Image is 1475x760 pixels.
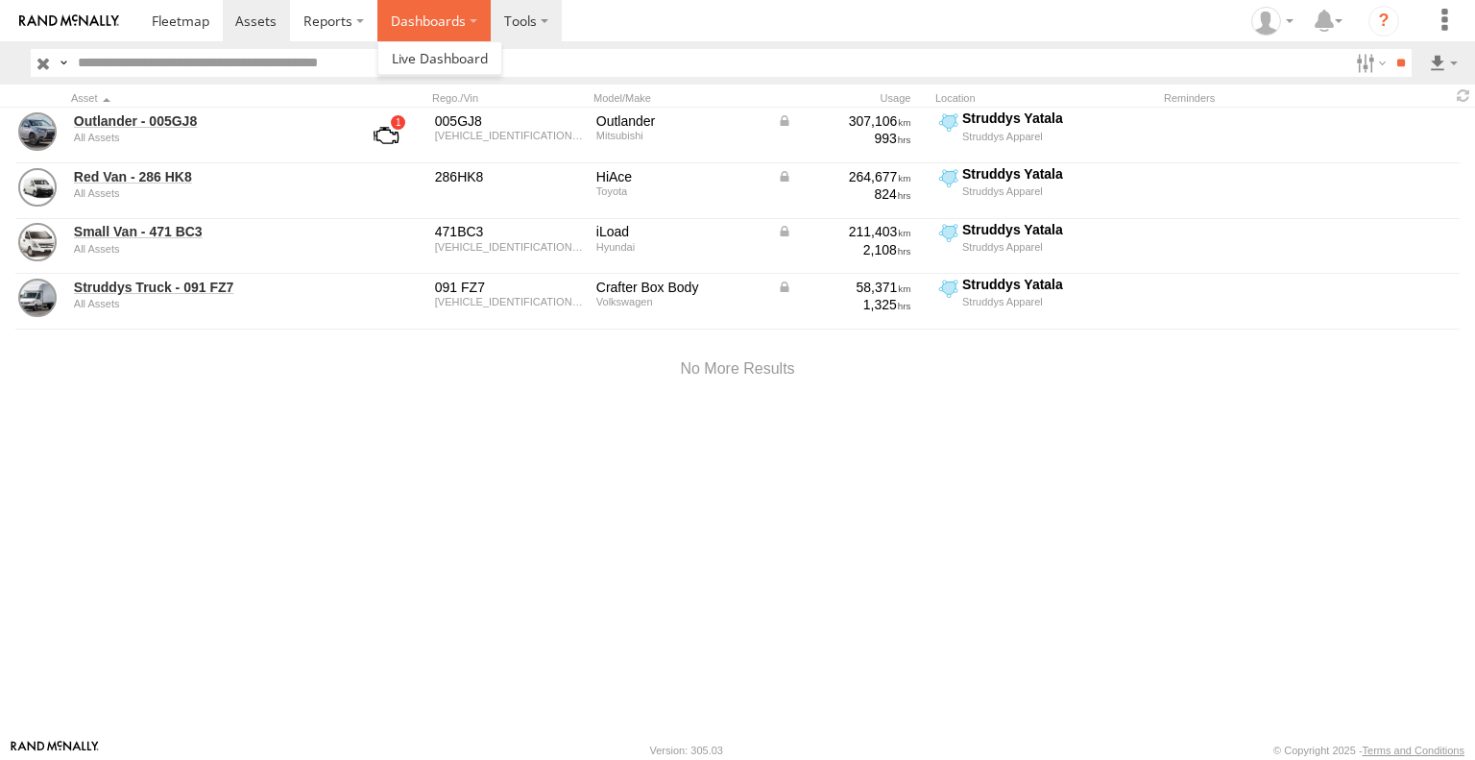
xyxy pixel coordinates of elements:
div: Struddys Yatala [962,276,1153,293]
a: Visit our Website [11,741,99,760]
a: View Asset Details [18,112,57,151]
div: undefined [74,132,337,143]
div: KMFWBX7KMJU944444 [435,241,583,253]
div: Toyota [596,185,763,197]
div: Reminders [1164,91,1316,105]
div: Model/Make [593,91,766,105]
a: View Asset Details [18,168,57,207]
label: Search Query [56,49,71,77]
a: Terms and Conditions [1363,745,1464,756]
div: JMFXLGF6WGZ000532 [435,130,583,141]
div: Volkswagen [596,296,763,307]
div: 005GJ8 [435,112,583,130]
div: Struddys Apparel [962,295,1153,308]
div: 993 [777,130,911,147]
div: undefined [74,298,337,309]
a: View Asset Details [18,279,57,317]
i: ? [1368,6,1399,37]
div: Crafter Box Body [596,279,763,296]
div: iLoad [596,223,763,240]
div: WV1ZZZSYZL9007264 [435,296,583,307]
div: Outlander [596,112,763,130]
div: Usage [774,91,928,105]
div: 2,108 [777,241,911,258]
div: Struddys Apparel [962,240,1153,254]
div: Rego./Vin [432,91,586,105]
div: undefined [74,187,337,199]
label: Search Filter Options [1348,49,1390,77]
div: HiAce [596,168,763,185]
img: rand-logo.svg [19,14,119,28]
div: Struddys Yatala [962,165,1153,183]
div: 286HK8 [435,168,583,185]
div: Data from Vehicle CANbus [777,112,911,130]
div: Struddys Yatala [962,110,1153,127]
div: undefined [74,243,337,255]
label: Click to View Current Location [935,110,1156,161]
a: Red Van - 286 HK8 [74,168,337,185]
span: Refresh [1452,86,1475,105]
div: © Copyright 2025 - [1273,745,1464,756]
a: Outlander - 005GJ8 [74,112,337,130]
div: Hyundai [596,241,763,253]
label: Click to View Current Location [935,276,1156,328]
label: Click to View Current Location [935,165,1156,217]
div: Version: 305.03 [650,745,723,756]
div: 1,325 [777,296,911,313]
a: Small Van - 471 BC3 [74,223,337,240]
div: Data from Vehicle CANbus [777,279,911,296]
div: 471BC3 [435,223,583,240]
div: Location [935,91,1156,105]
label: Export results as... [1427,49,1460,77]
label: Click to View Current Location [935,221,1156,273]
a: View Asset Details [18,223,57,261]
div: Struddys Apparel [962,184,1153,198]
a: Struddys Truck - 091 FZ7 [74,279,337,296]
div: Struddys Yatala [962,221,1153,238]
div: Kylie Robinson [1245,7,1300,36]
div: Mitsubishi [596,130,763,141]
div: Struddys Apparel [962,130,1153,143]
div: Data from Vehicle CANbus [777,168,911,185]
div: 824 [777,185,911,203]
div: 091 FZ7 [435,279,583,296]
a: View Asset with Fault/s [351,112,422,159]
div: Data from Vehicle CANbus [777,223,911,240]
div: Click to Sort [71,91,340,105]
